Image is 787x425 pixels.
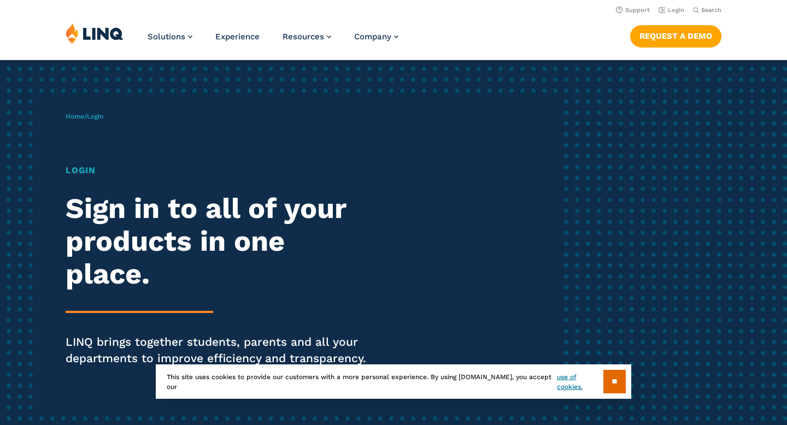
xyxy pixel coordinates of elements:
p: LINQ brings together students, parents and all your departments to improve efficiency and transpa... [66,334,369,367]
a: Experience [215,32,260,42]
nav: Button Navigation [630,23,721,47]
span: / [66,113,103,120]
span: Solutions [148,32,185,42]
nav: Primary Navigation [148,23,398,59]
img: LINQ | K‑12 Software [66,23,124,44]
a: use of cookies. [557,372,603,392]
a: Company [354,32,398,42]
a: Support [616,7,650,14]
span: Login [87,113,103,120]
button: Open Search Bar [693,6,721,14]
span: Resources [283,32,324,42]
a: Login [659,7,684,14]
a: Home [66,113,84,120]
a: Solutions [148,32,192,42]
h2: Sign in to all of your products in one place. [66,192,369,290]
a: Resources [283,32,331,42]
a: Request a Demo [630,25,721,47]
div: This site uses cookies to provide our customers with a more personal experience. By using [DOMAIN... [156,364,631,399]
span: Search [701,7,721,14]
h1: Login [66,164,369,177]
span: Company [354,32,391,42]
